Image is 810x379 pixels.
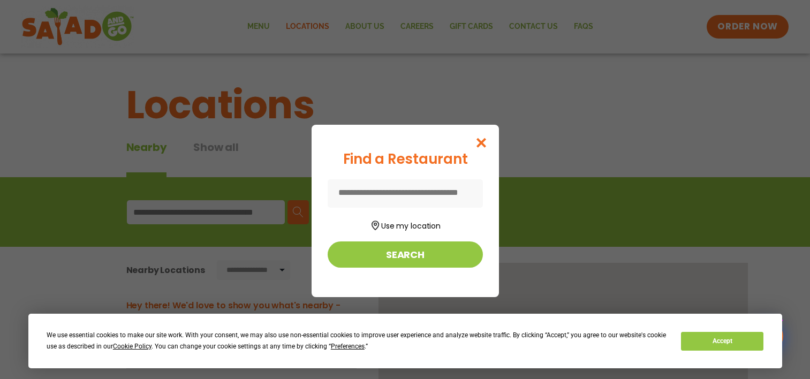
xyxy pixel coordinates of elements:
button: Use my location [328,217,483,232]
div: Cookie Consent Prompt [28,314,782,368]
button: Close modal [464,125,498,161]
span: Cookie Policy [113,343,152,350]
div: Find a Restaurant [328,149,483,170]
button: Accept [681,332,763,351]
div: We use essential cookies to make our site work. With your consent, we may also use non-essential ... [47,330,668,352]
span: Preferences [331,343,365,350]
button: Search [328,241,483,268]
